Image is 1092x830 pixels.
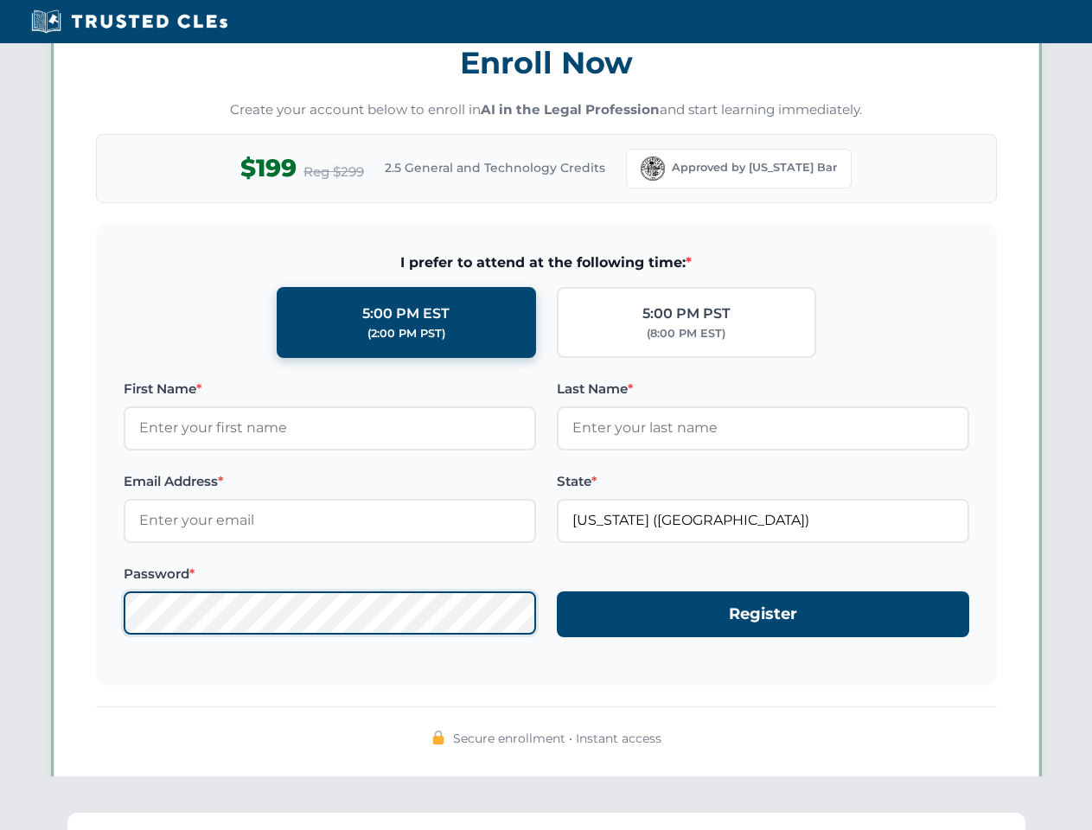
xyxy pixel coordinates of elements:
[96,100,997,120] p: Create your account below to enroll in and start learning immediately.
[124,564,536,584] label: Password
[647,325,725,342] div: (8:00 PM EST)
[557,499,969,542] input: Florida (FL)
[453,729,661,748] span: Secure enrollment • Instant access
[481,101,660,118] strong: AI in the Legal Profession
[26,9,233,35] img: Trusted CLEs
[557,471,969,492] label: State
[557,591,969,637] button: Register
[240,149,297,188] span: $199
[124,471,536,492] label: Email Address
[124,252,969,274] span: I prefer to attend at the following time:
[362,303,450,325] div: 5:00 PM EST
[124,379,536,399] label: First Name
[557,379,969,399] label: Last Name
[557,406,969,450] input: Enter your last name
[96,35,997,90] h3: Enroll Now
[124,499,536,542] input: Enter your email
[385,158,605,177] span: 2.5 General and Technology Credits
[367,325,445,342] div: (2:00 PM PST)
[431,731,445,744] img: 🔒
[641,156,665,181] img: Florida Bar
[642,303,731,325] div: 5:00 PM PST
[672,159,837,176] span: Approved by [US_STATE] Bar
[303,162,364,182] span: Reg $299
[124,406,536,450] input: Enter your first name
